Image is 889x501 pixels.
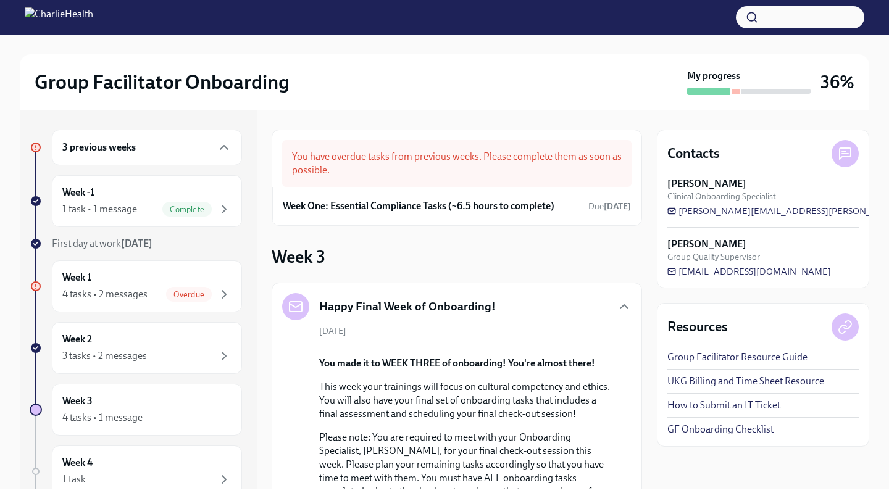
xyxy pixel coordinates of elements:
[62,394,93,408] h6: Week 3
[667,375,824,388] a: UKG Billing and Time Sheet Resource
[319,380,612,421] p: This week your trainings will focus on cultural competency and ethics. You will also have your fi...
[30,322,242,374] a: Week 23 tasks • 2 messages
[283,197,631,215] a: Week One: Essential Compliance Tasks (~6.5 hours to complete)Due[DATE]
[272,246,325,268] h3: Week 3
[667,350,808,364] a: Group Facilitator Resource Guide
[319,325,346,337] span: [DATE]
[687,69,740,83] strong: My progress
[667,144,720,163] h4: Contacts
[62,141,136,154] h6: 3 previous weeks
[30,175,242,227] a: Week -11 task • 1 messageComplete
[30,445,242,497] a: Week 41 task
[30,260,242,312] a: Week 14 tasks • 2 messagesOverdue
[35,70,290,94] h2: Group Facilitator Onboarding
[588,201,631,212] span: Due
[604,201,631,212] strong: [DATE]
[30,384,242,436] a: Week 34 tasks • 1 message
[62,271,91,284] h6: Week 1
[62,411,143,424] div: 4 tasks • 1 message
[319,357,595,369] strong: You made it to WEEK THREE of onboarding! You're almost there!
[52,130,242,165] div: 3 previous weeks
[667,423,774,436] a: GF Onboarding Checklist
[667,191,776,202] span: Clinical Onboarding Specialist
[62,333,92,346] h6: Week 2
[25,7,93,27] img: CharlieHealth
[667,238,746,251] strong: [PERSON_NAME]
[62,202,137,216] div: 1 task • 1 message
[121,238,152,249] strong: [DATE]
[62,456,93,470] h6: Week 4
[162,205,212,214] span: Complete
[667,318,728,336] h4: Resources
[282,140,632,187] div: You have overdue tasks from previous weeks. Please complete them as soon as possible.
[283,199,554,213] h6: Week One: Essential Compliance Tasks (~6.5 hours to complete)
[820,71,854,93] h3: 36%
[667,251,760,263] span: Group Quality Supervisor
[588,201,631,212] span: August 18th, 2025 10:00
[62,349,147,363] div: 3 tasks • 2 messages
[667,399,780,412] a: How to Submit an IT Ticket
[667,265,831,278] a: [EMAIL_ADDRESS][DOMAIN_NAME]
[52,238,152,249] span: First day at work
[30,237,242,251] a: First day at work[DATE]
[166,290,212,299] span: Overdue
[319,299,496,315] h5: Happy Final Week of Onboarding!
[667,177,746,191] strong: [PERSON_NAME]
[62,473,86,486] div: 1 task
[62,288,148,301] div: 4 tasks • 2 messages
[62,186,94,199] h6: Week -1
